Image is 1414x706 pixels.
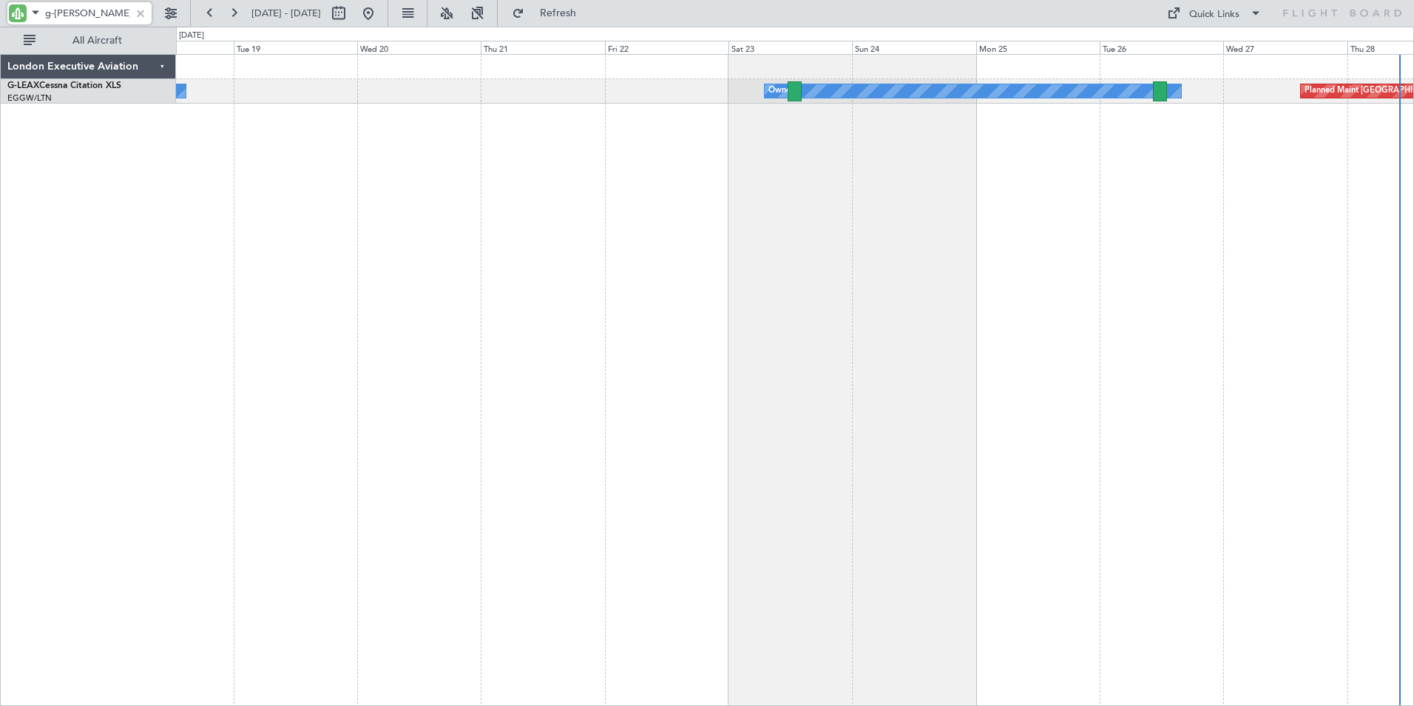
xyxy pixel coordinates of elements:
[38,36,156,46] span: All Aircraft
[7,93,52,104] a: EGGW/LTN
[7,81,121,90] a: G-LEAXCessna Citation XLS
[1100,41,1223,54] div: Tue 26
[7,81,39,90] span: G-LEAX
[16,29,160,53] button: All Aircraft
[179,30,204,42] div: [DATE]
[527,8,589,19] span: Refresh
[976,41,1100,54] div: Mon 25
[852,41,975,54] div: Sun 24
[234,41,357,54] div: Tue 19
[605,41,728,54] div: Fri 22
[1189,7,1239,22] div: Quick Links
[1160,1,1269,25] button: Quick Links
[481,41,604,54] div: Thu 21
[728,41,852,54] div: Sat 23
[768,80,794,102] div: Owner
[45,2,130,24] input: A/C (Reg. or Type)
[251,7,321,20] span: [DATE] - [DATE]
[357,41,481,54] div: Wed 20
[505,1,594,25] button: Refresh
[1223,41,1347,54] div: Wed 27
